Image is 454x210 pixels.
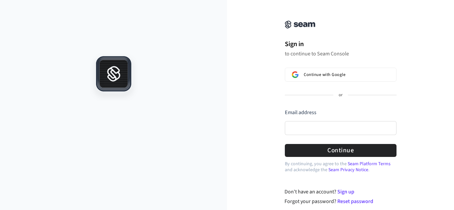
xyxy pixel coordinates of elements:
div: Forgot your password? [284,197,397,205]
p: or [339,92,343,98]
img: Seam Console [285,21,315,29]
div: Don't have an account? [284,188,397,196]
a: Seam Platform Terms [348,161,391,167]
p: By continuing, you agree to the and acknowledge the . [285,161,397,173]
button: Continue [285,144,397,157]
img: Sign in with Google [292,71,298,78]
button: Sign in with GoogleContinue with Google [285,68,397,82]
a: Seam Privacy Notice [328,167,368,173]
a: Sign up [337,188,354,195]
a: Reset password [337,198,373,205]
h1: Sign in [285,39,397,49]
span: Continue with Google [304,72,345,77]
label: Email address [285,109,316,116]
p: to continue to Seam Console [285,50,397,57]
